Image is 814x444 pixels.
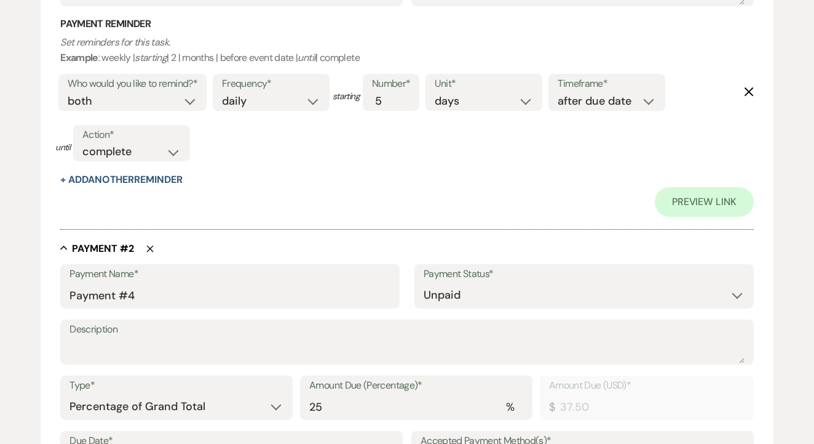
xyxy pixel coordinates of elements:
[60,175,182,185] button: + AddAnotherReminder
[69,265,390,283] label: Payment Name*
[135,51,167,64] i: starting
[60,17,754,31] h3: Payment Reminder
[298,51,315,64] i: until
[72,242,134,256] h5: Payment # 2
[655,187,754,217] a: Preview Link
[372,75,411,93] label: Number*
[222,75,320,93] label: Frequency*
[424,265,745,283] label: Payment Status*
[55,141,70,154] span: until
[506,399,514,416] div: %
[549,399,555,416] div: $
[69,377,283,395] label: Type*
[69,321,745,339] label: Description
[60,51,98,64] b: Example
[435,75,533,93] label: Unit*
[60,242,134,254] button: Payment #2
[60,36,170,49] i: Set reminders for this task.
[333,90,360,103] span: starting
[549,377,745,395] label: Amount Due (USD)*
[309,377,523,395] label: Amount Due (Percentage)*
[558,75,656,93] label: Timeframe*
[82,126,181,144] label: Action*
[60,34,754,66] p: : weekly | | 2 | months | before event date | | complete
[68,75,197,93] label: Who would you like to remind?*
